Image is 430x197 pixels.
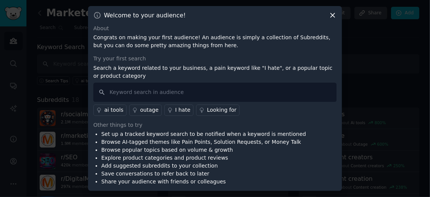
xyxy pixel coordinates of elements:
[93,55,337,63] div: Try your first search
[101,170,306,178] li: Save conversations to refer back to later
[104,106,124,114] div: ai tools
[93,121,337,129] div: Other things to try
[93,64,337,80] p: Search a keyword related to your business, a pain keyword like "I hate", or a popular topic or pr...
[129,105,162,116] a: outage
[175,106,190,114] div: I hate
[101,178,306,186] li: Share your audience with friends or colleagues
[93,25,337,32] div: About
[101,154,306,162] li: Explore product categories and product reviews
[101,162,306,170] li: Add suggested subreddits to your collection
[101,130,306,138] li: Set up a tracked keyword search to be notified when a keyword is mentioned
[93,83,337,102] input: Keyword search in audience
[104,11,186,19] h3: Welcome to your audience!
[93,34,337,49] p: Congrats on making your first audience! An audience is simply a collection of Subreddits, but you...
[140,106,159,114] div: outage
[101,138,306,146] li: Browse AI-tagged themes like Pain Points, Solution Requests, or Money Talk
[196,105,240,116] a: Looking for
[93,105,127,116] a: ai tools
[207,106,237,114] div: Looking for
[164,105,193,116] a: I hate
[101,146,306,154] li: Browse popular topics based on volume & growth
